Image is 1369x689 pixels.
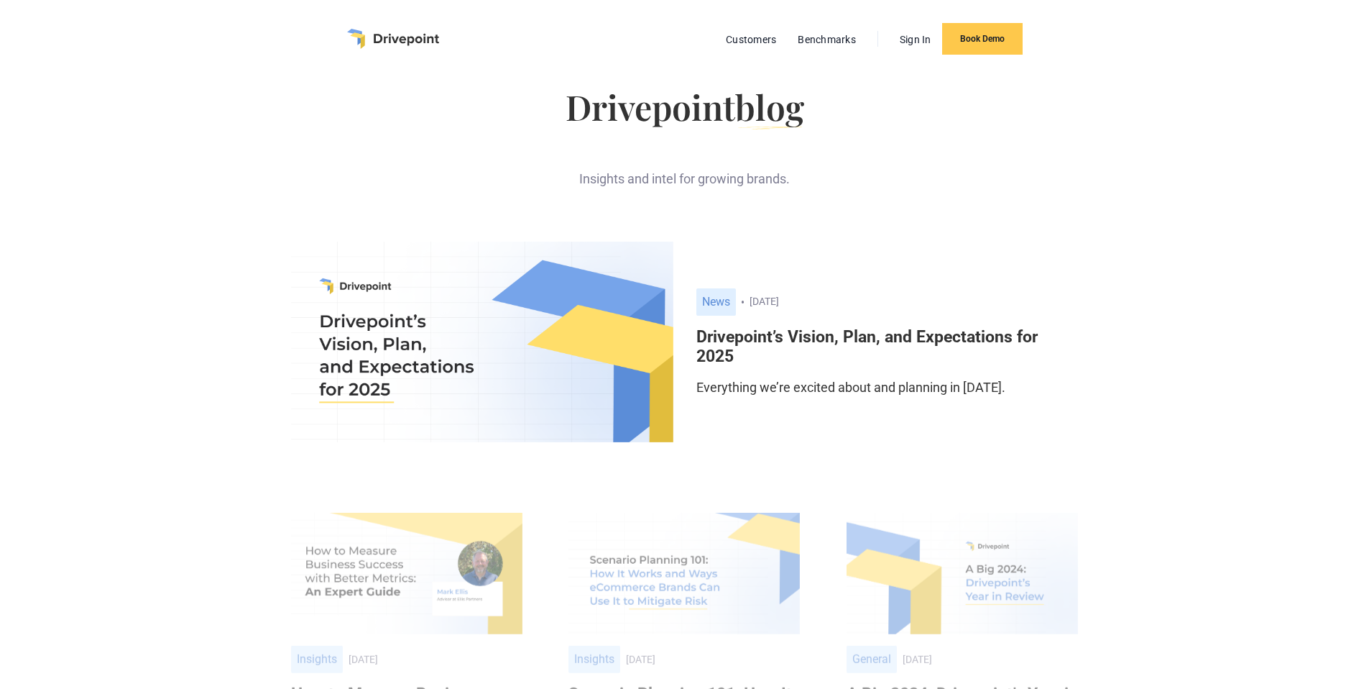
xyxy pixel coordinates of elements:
a: Customers [719,30,783,49]
a: News[DATE]Drivepoint’s Vision, Plan, and Expectations for 2025Everything we’re excited about and ... [696,288,1079,396]
a: Book Demo [942,23,1023,55]
div: [DATE] [750,296,1078,308]
img: A Big 2024: Drivepoint’s Year in Review [847,513,1078,634]
img: Scenario Planning 101: How It Works and Ways eCommerce Brands Can Use It to Mitigate Risk [568,513,800,634]
a: Sign In [893,30,939,49]
div: Insights [568,646,620,673]
div: Insights [291,646,343,673]
h1: Drivepoint [291,89,1078,124]
a: Benchmarks [790,30,863,49]
h6: Drivepoint’s Vision, Plan, and Expectations for 2025 [696,327,1079,367]
div: News [696,288,736,316]
span: blog [735,83,804,129]
img: How to Measure Business Success with Better Metrics: An Expert Guide [291,513,522,634]
div: [DATE] [626,654,800,666]
div: General [847,646,897,673]
div: [DATE] [349,654,522,666]
div: [DATE] [903,654,1078,666]
p: Everything we’re excited about and planning in [DATE]. [696,378,1079,396]
a: home [347,29,439,49]
div: Insights and intel for growing brands. [291,147,1078,188]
